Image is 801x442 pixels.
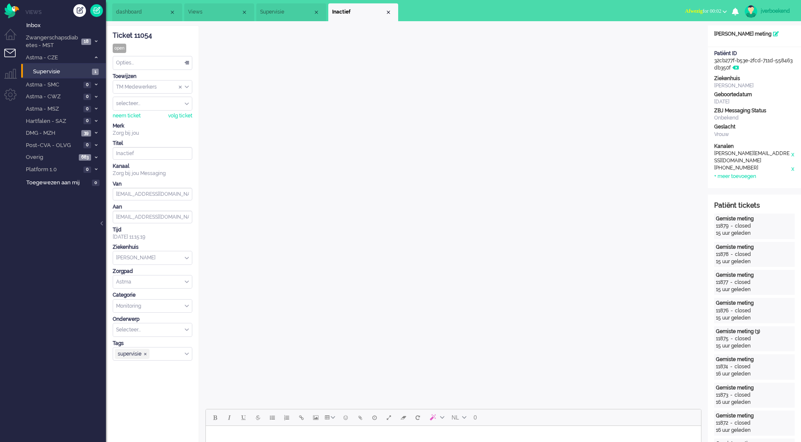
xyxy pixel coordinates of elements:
[113,340,192,347] div: Tags
[716,412,793,420] div: Gemiste meting
[73,4,86,17] div: Creëer ticket
[685,8,721,14] span: for 00:02
[184,3,254,21] li: Viewsettings
[790,164,795,173] div: x
[222,410,236,425] button: Italic
[260,8,313,16] span: Supervisie
[714,98,795,106] div: [DATE]
[452,414,459,421] span: NL
[25,67,105,76] a: Supervisie 1
[113,122,192,130] div: Merk
[448,410,470,425] button: Language
[716,230,793,237] div: 15 uur geleden
[25,153,76,161] span: Overig
[714,75,795,82] div: Ziekenhuis
[83,142,91,148] span: 0
[716,427,793,434] div: 16 uur geleden
[25,54,90,62] span: Astma - CZE
[25,8,106,16] li: Views
[716,420,728,427] div: 11872
[113,347,192,361] div: Select Tags
[714,50,795,57] div: Patiënt ID
[81,39,91,45] span: 18
[714,150,790,164] div: [PERSON_NAME][EMAIL_ADDRESS][DOMAIN_NAME]
[716,399,793,406] div: 16 uur geleden
[716,342,793,350] div: 15 uur geleden
[735,222,751,230] div: closed
[685,8,702,14] span: Afwezig
[396,410,410,425] button: Clear formatting
[708,31,801,38] div: [PERSON_NAME] meting
[188,8,241,16] span: Views
[323,410,338,425] button: Table
[168,112,192,120] div: volg ticket
[26,22,106,30] span: Inbox
[716,222,729,230] div: 11879
[714,143,795,150] div: Kanalen
[25,117,81,125] span: Hartfalen - SAZ
[728,420,734,427] div: -
[714,131,795,138] div: Vrouw
[716,384,793,392] div: Gemiste meting
[714,201,795,211] div: Patiënt tickets
[735,251,751,258] div: closed
[367,410,382,425] button: Delay message
[382,410,396,425] button: Fullscreen
[714,107,795,114] div: ZBJ Messaging Status
[716,370,793,378] div: 16 uur geleden
[729,222,735,230] div: -
[112,3,182,21] li: Dashboard
[714,164,790,173] div: [PHONE_NUMBER]
[92,69,99,75] span: 1
[113,181,192,188] div: Van
[716,356,793,363] div: Gemiste meting
[716,244,793,251] div: Gemiste meting
[113,80,192,94] div: Assign Group
[716,279,728,286] div: 11877
[353,410,367,425] button: Add attachment
[716,363,728,370] div: 11874
[385,9,392,16] div: Close tab
[313,9,320,16] div: Close tab
[4,6,19,12] a: Omnidesk
[716,392,728,399] div: 11873
[761,7,793,15] div: jverboekend
[410,410,425,425] button: Reset content
[716,286,793,293] div: 15 uur geleden
[716,251,729,258] div: 11878
[716,300,793,307] div: Gemiste meting
[169,9,176,16] div: Close tab
[25,34,79,50] span: Zwangerschapsdiabetes - MST
[728,279,734,286] div: -
[33,68,90,76] span: Supervisie
[25,20,106,30] a: Inbox
[714,123,795,131] div: Geslacht
[745,5,757,18] img: avatar
[328,3,398,21] li: 11054
[332,8,385,16] span: Inactief
[113,170,192,177] div: Zorg bij jou Messaging
[790,150,795,164] div: x
[83,82,91,88] span: 0
[256,3,326,21] li: View
[728,363,734,370] div: -
[113,316,192,323] div: Onderwerp
[294,410,308,425] button: Insert/edit link
[716,272,793,279] div: Gemiste meting
[25,178,106,187] a: Toegewezen aan mij 0
[113,44,126,53] div: open
[265,410,280,425] button: Bullet list
[716,328,793,335] div: Gemiste meting (3)
[113,130,192,137] div: Zorg bij jou
[474,414,477,421] span: 0
[236,410,251,425] button: Underline
[113,112,141,120] div: neem ticket
[83,118,91,124] span: 0
[470,410,481,425] button: 0
[338,410,353,425] button: Emoticons
[308,410,323,425] button: Insert/edit image
[90,4,103,17] a: Quick Ticket
[25,142,81,150] span: Post-CVA - OLVG
[25,166,81,174] span: Platform 1.0
[83,94,91,100] span: 0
